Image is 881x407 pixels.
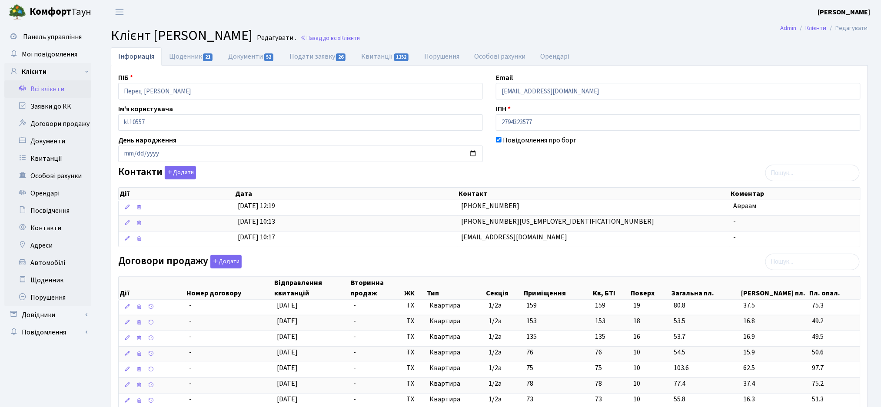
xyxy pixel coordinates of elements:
span: - [733,217,736,226]
th: Загальна пл. [671,277,740,299]
a: Щоденник [4,271,91,289]
span: 37.4 [744,379,805,389]
th: Приміщення [523,277,592,299]
span: 16.8 [744,316,805,326]
a: Клієнти [4,63,91,80]
a: Орендарі [533,47,577,66]
a: Щоденник [162,47,221,66]
span: - [189,316,192,326]
a: Інформація [111,47,162,66]
a: Автомобілі [4,254,91,271]
label: День народження [118,135,176,146]
span: 80.8 [674,301,737,311]
th: Контакт [458,188,730,200]
th: [PERSON_NAME] пл. [740,277,808,299]
span: - [353,379,356,388]
a: Довідники [4,306,91,324]
span: 1/2а [489,316,502,326]
a: Контакти [4,219,91,237]
a: Документи [4,132,91,150]
span: Квартира [430,379,482,389]
a: Документи [221,47,282,66]
a: Договори продажу [4,115,91,132]
span: 10 [633,379,667,389]
span: 76 [526,347,533,357]
span: [DATE] 10:17 [238,232,275,242]
label: Email [496,73,513,83]
span: - [353,394,356,404]
span: [DATE] [277,347,298,357]
a: Подати заявку [282,47,354,66]
a: Клієнти [806,23,827,33]
span: Авраам [733,201,756,211]
th: Дії [119,188,234,200]
span: - [189,347,192,357]
span: ТХ [407,332,423,342]
span: 75.2 [812,379,857,389]
span: - [353,347,356,357]
label: ПІБ [118,73,133,83]
span: Мої повідомлення [22,50,77,59]
span: 15.9 [744,347,805,357]
span: 75.3 [812,301,857,311]
span: 135 [526,332,537,341]
span: 10 [633,394,667,404]
span: 53.5 [674,316,737,326]
a: Порушення [417,47,467,66]
span: 76 [595,347,626,357]
a: Мої повідомлення [4,46,91,63]
span: 1/2а [489,363,502,373]
label: ІПН [496,104,511,114]
span: Квартира [430,316,482,326]
label: Ім'я користувача [118,104,173,114]
th: Секція [485,277,523,299]
span: 16.3 [744,394,805,404]
span: - [353,316,356,326]
span: 75 [526,363,533,373]
span: 10 [633,347,667,357]
a: Адреси [4,237,91,254]
span: 78 [595,379,626,389]
th: Номер договору [186,277,274,299]
span: 52 [264,53,274,61]
span: ТХ [407,394,423,404]
span: [PHONE_NUMBER][US_EMPLOYER_IDENTIFICATION_NUMBER] [461,217,654,226]
span: 54.5 [674,347,737,357]
th: Коментар [730,188,861,200]
a: Всі клієнти [4,80,91,98]
span: [DATE] [277,394,298,404]
span: [PHONE_NUMBER] [461,201,519,211]
span: 18 [633,316,667,326]
span: 1152 [394,53,409,61]
span: 55.8 [674,394,737,404]
a: Квитанції [4,150,91,167]
span: [DATE] [277,332,298,341]
span: 62.5 [744,363,805,373]
nav: breadcrumb [768,19,881,37]
span: 49.2 [812,316,857,326]
th: Відправлення квитанцій [273,277,350,299]
input: Пошук... [765,254,860,270]
span: Клієнт [PERSON_NAME] [111,26,253,46]
span: ТХ [407,379,423,389]
span: [DATE] 12:19 [238,201,275,211]
th: Дії [119,277,186,299]
span: [EMAIL_ADDRESS][DOMAIN_NAME] [461,232,567,242]
span: [DATE] [277,379,298,388]
span: 16 [633,332,667,342]
span: 10 [633,363,667,373]
span: - [189,379,192,388]
span: [DATE] [277,301,298,310]
span: 21 [203,53,213,61]
span: 77.4 [674,379,737,389]
span: 1/2а [489,394,502,404]
span: 19 [633,301,667,311]
label: Договори продажу [118,255,242,268]
span: - [353,363,356,373]
a: Орендарі [4,185,91,202]
span: 16.9 [744,332,805,342]
span: 159 [526,301,537,310]
span: - [353,301,356,310]
span: Клієнти [340,34,360,42]
span: [DATE] 10:13 [238,217,275,226]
